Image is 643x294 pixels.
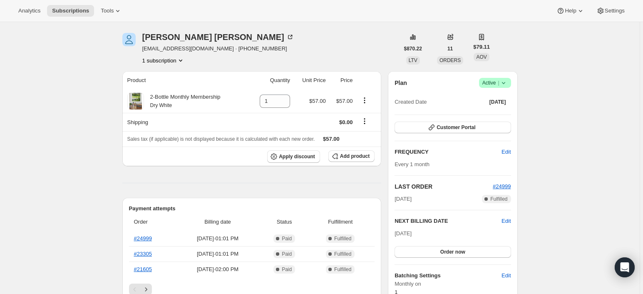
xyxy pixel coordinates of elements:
span: Edit [501,272,511,280]
h2: LAST ORDER [395,182,493,191]
span: Darci Zoellner [122,33,136,46]
span: $57.00 [309,98,326,104]
h2: Payment attempts [129,204,375,213]
a: #24999 [493,183,511,189]
div: Open Intercom Messenger [615,257,635,277]
div: [PERSON_NAME] [PERSON_NAME] [142,33,294,41]
span: [EMAIL_ADDRESS][DOMAIN_NAME] · [PHONE_NUMBER] [142,45,294,53]
span: 11 [447,45,453,52]
button: Product actions [358,96,371,105]
th: Product [122,71,248,90]
span: Billing date [178,218,258,226]
div: 2-Bottle Monthly Membership [144,93,221,110]
span: $57.00 [336,98,353,104]
a: #21605 [134,266,152,272]
span: Sales tax (if applicable) is not displayed because it is calculated with each new order. [127,136,315,142]
th: Price [328,71,355,90]
button: Settings [591,5,630,17]
span: Help [565,7,576,14]
button: [DATE] [484,96,511,108]
button: #24999 [493,182,511,191]
span: Apply discount [279,153,315,160]
span: Fulfilled [490,196,507,202]
span: Fulfilled [334,266,351,273]
span: Order now [440,249,465,255]
span: [DATE] [395,195,412,203]
span: ORDERS [439,57,461,63]
th: Shipping [122,113,248,131]
button: Apply discount [267,150,320,163]
span: | [498,80,499,86]
span: Analytics [18,7,40,14]
span: Status [263,218,306,226]
th: Order [129,213,176,231]
button: Customer Portal [395,122,511,133]
span: [DATE] · 02:00 PM [178,265,258,274]
span: Fulfilled [334,251,351,257]
span: Monthly on [395,280,511,288]
span: Every 1 month [395,161,429,167]
span: Created Date [395,98,427,106]
span: [DATE] · 01:01 PM [178,234,258,243]
h2: FREQUENCY [395,148,501,156]
span: Edit [501,148,511,156]
button: Analytics [13,5,45,17]
span: Fulfillment [311,218,370,226]
span: [DATE] · 01:01 PM [178,250,258,258]
h2: Plan [395,79,407,87]
span: Tools [101,7,114,14]
h6: Batching Settings [395,272,501,280]
span: [DATE] [395,230,412,237]
span: Paid [282,251,292,257]
a: #24999 [134,235,152,242]
span: AOV [476,54,487,60]
button: 11 [442,43,458,55]
button: Help [551,5,589,17]
a: #23305 [134,251,152,257]
span: $870.22 [404,45,422,52]
button: Subscriptions [47,5,94,17]
span: [DATE] [489,99,506,105]
span: $79.11 [473,43,490,51]
small: Dry White [150,102,172,108]
button: Edit [497,269,516,282]
button: Product actions [142,56,185,65]
span: Paid [282,266,292,273]
button: Tools [96,5,127,17]
span: Fulfilled [334,235,351,242]
span: $57.00 [323,136,340,142]
button: Shipping actions [358,117,371,126]
th: Unit Price [293,71,328,90]
span: Settings [605,7,625,14]
button: Edit [501,217,511,225]
h2: NEXT BILLING DATE [395,217,501,225]
span: LTV [409,57,417,63]
span: Subscriptions [52,7,89,14]
button: Edit [497,145,516,159]
button: Add product [328,150,375,162]
button: Order now [395,246,511,258]
th: Quantity [248,71,293,90]
span: Active [482,79,508,87]
span: $0.00 [339,119,353,125]
button: $870.22 [399,43,427,55]
span: Add product [340,153,370,159]
span: Paid [282,235,292,242]
span: Customer Portal [437,124,475,131]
